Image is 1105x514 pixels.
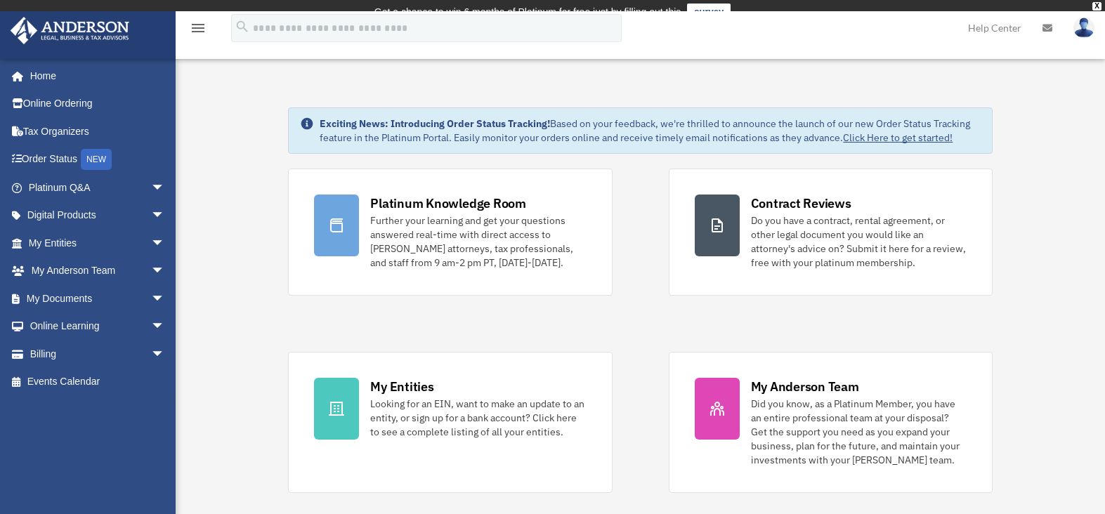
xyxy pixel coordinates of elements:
[751,378,859,395] div: My Anderson Team
[151,229,179,258] span: arrow_drop_down
[687,4,731,20] a: survey
[374,4,681,20] div: Get a chance to win 6 months of Platinum for free just by filling out this
[320,117,550,130] strong: Exciting News: Introducing Order Status Tracking!
[10,284,186,312] a: My Documentsarrow_drop_down
[151,257,179,286] span: arrow_drop_down
[370,397,586,439] div: Looking for an EIN, want to make an update to an entity, or sign up for a bank account? Click her...
[10,173,186,202] a: Platinum Q&Aarrow_drop_down
[10,368,186,396] a: Events Calendar
[151,202,179,230] span: arrow_drop_down
[10,90,186,118] a: Online Ordering
[10,202,186,230] a: Digital Productsarrow_drop_down
[10,257,186,285] a: My Anderson Teamarrow_drop_down
[370,195,526,212] div: Platinum Knowledge Room
[10,229,186,257] a: My Entitiesarrow_drop_down
[151,340,179,369] span: arrow_drop_down
[751,195,851,212] div: Contract Reviews
[10,62,179,90] a: Home
[151,312,179,341] span: arrow_drop_down
[81,149,112,170] div: NEW
[190,25,207,37] a: menu
[843,131,953,144] a: Click Here to get started!
[751,213,967,270] div: Do you have a contract, rental agreement, or other legal document you would like an attorney's ad...
[10,145,186,174] a: Order StatusNEW
[320,117,980,145] div: Based on your feedback, we're thrilled to announce the launch of our new Order Status Tracking fe...
[1073,18,1094,38] img: User Pic
[190,20,207,37] i: menu
[10,340,186,368] a: Billingarrow_drop_down
[288,352,612,493] a: My Entities Looking for an EIN, want to make an update to an entity, or sign up for a bank accoun...
[1092,2,1101,11] div: close
[669,352,993,493] a: My Anderson Team Did you know, as a Platinum Member, you have an entire professional team at your...
[235,19,250,34] i: search
[370,213,586,270] div: Further your learning and get your questions answered real-time with direct access to [PERSON_NAM...
[151,173,179,202] span: arrow_drop_down
[370,378,433,395] div: My Entities
[151,284,179,313] span: arrow_drop_down
[6,17,133,44] img: Anderson Advisors Platinum Portal
[10,117,186,145] a: Tax Organizers
[288,169,612,296] a: Platinum Knowledge Room Further your learning and get your questions answered real-time with dire...
[669,169,993,296] a: Contract Reviews Do you have a contract, rental agreement, or other legal document you would like...
[10,312,186,341] a: Online Learningarrow_drop_down
[751,397,967,467] div: Did you know, as a Platinum Member, you have an entire professional team at your disposal? Get th...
